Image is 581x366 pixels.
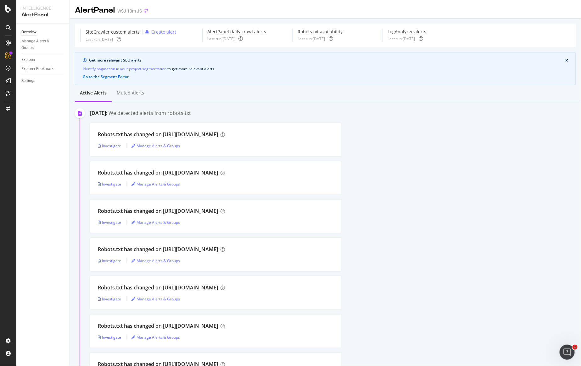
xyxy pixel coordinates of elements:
[131,296,180,302] a: Manage Alerts & Groups
[131,217,180,227] button: Manage Alerts & Groups
[83,66,568,72] div: to get more relevant alerts .
[98,322,218,330] div: Robots.txt has changed on [URL][DOMAIN_NAME]
[21,57,35,63] div: Explorer
[560,345,575,360] iframe: Intercom live chat
[142,29,176,35] button: Create alert
[98,141,121,151] button: Investigate
[21,11,64,19] div: AlertPanel
[98,256,121,266] button: Investigate
[151,29,176,35] div: Create alert
[98,246,218,253] div: Robots.txt has changed on [URL][DOMAIN_NAME]
[21,38,59,51] div: Manage Alerts & Groups
[208,36,235,41] div: Last run: [DATE]
[388,36,415,41] div: Last run: [DATE]
[98,258,121,263] a: Investigate
[98,296,121,302] a: Investigate
[21,38,65,51] a: Manage Alerts & Groups
[131,258,180,263] a: Manage Alerts & Groups
[131,256,180,266] button: Manage Alerts & Groups
[83,66,166,72] a: Identify pagination in your project segmentation
[98,332,121,342] button: Investigate
[98,335,121,340] a: Investigate
[131,181,180,187] a: Manage Alerts & Groups
[131,294,180,304] button: Manage Alerts & Groups
[98,169,218,176] div: Robots.txt has changed on [URL][DOMAIN_NAME]
[98,143,121,148] a: Investigate
[144,9,148,13] div: arrow-right-arrow-left
[131,143,180,148] a: Manage Alerts & Groups
[98,131,218,138] div: Robots.txt has changed on [URL][DOMAIN_NAME]
[117,8,142,14] div: WSJ 10m JS
[90,110,107,117] div: [DATE]:
[86,37,113,42] div: Last run: [DATE]
[131,220,180,225] a: Manage Alerts & Groups
[131,332,180,342] button: Manage Alerts & Groups
[298,29,343,35] div: Robots.txt availability
[98,217,121,227] button: Investigate
[298,36,325,41] div: Last run: [DATE]
[98,294,121,304] button: Investigate
[98,181,121,187] a: Investigate
[80,90,107,96] div: Active alerts
[98,179,121,189] button: Investigate
[131,335,180,340] a: Manage Alerts & Groups
[564,57,570,64] button: close banner
[21,5,64,11] div: Intelligence
[21,78,65,84] a: Settings
[21,29,65,35] a: Overview
[21,78,35,84] div: Settings
[21,57,65,63] a: Explorer
[117,90,144,96] div: Muted alerts
[21,66,65,72] a: Explorer Bookmarks
[21,66,55,72] div: Explorer Bookmarks
[21,29,36,35] div: Overview
[86,29,140,35] div: SiteCrawler custom alerts
[131,141,180,151] button: Manage Alerts & Groups
[388,29,426,35] div: LogAnalyzer alerts
[208,29,266,35] div: AlertPanel daily crawl alerts
[83,75,129,79] button: Go to the Segment Editor
[98,284,218,291] div: Robots.txt has changed on [URL][DOMAIN_NAME]
[75,52,576,85] div: info banner
[75,5,115,16] div: AlertPanel
[109,110,191,117] div: We detected alerts from robots.txt
[98,220,121,225] a: Investigate
[131,179,180,189] button: Manage Alerts & Groups
[98,207,218,215] div: Robots.txt has changed on [URL][DOMAIN_NAME]
[573,345,578,350] span: 1
[89,57,565,63] div: Get more relevant SEO alerts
